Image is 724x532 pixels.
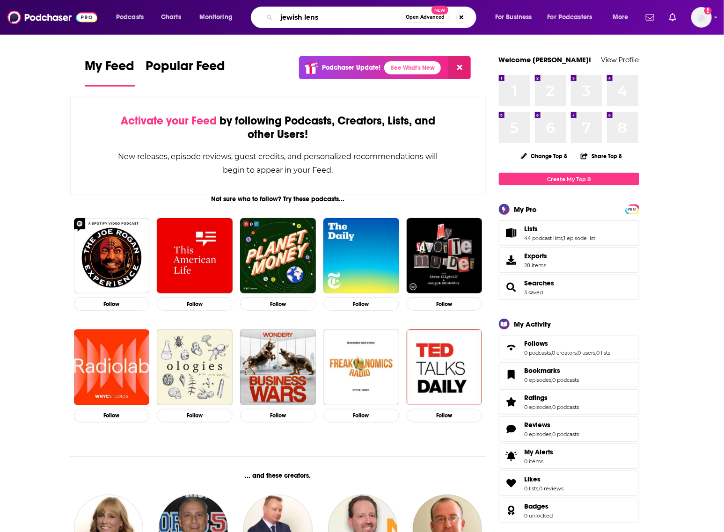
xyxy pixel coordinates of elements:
[525,448,554,456] span: My Alerts
[553,404,579,410] a: 0 podcasts
[627,206,638,213] span: PRO
[553,377,579,383] a: 0 podcasts
[601,55,639,64] a: View Profile
[606,10,640,25] button: open menu
[161,11,181,24] span: Charts
[525,404,552,410] a: 0 episodes
[525,366,561,375] span: Bookmarks
[157,409,233,423] button: Follow
[74,297,150,311] button: Follow
[541,10,606,25] button: open menu
[665,9,680,25] a: Show notifications dropdown
[323,218,399,294] img: The Daily
[157,218,233,294] img: This American Life
[499,55,592,64] a: Welcome [PERSON_NAME]!
[596,350,597,356] span: ,
[525,421,579,429] a: Reviews
[85,58,135,87] a: My Feed
[240,329,316,405] img: Business Wars
[540,485,564,492] a: 0 reviews
[552,377,553,383] span: ,
[499,416,639,442] span: Reviews
[157,329,233,405] img: Ologies with Alie Ward
[525,235,563,241] a: 44 podcast lists
[691,7,712,28] span: Logged in as ereardon
[499,498,639,523] span: Badges
[525,289,543,296] a: 3 saved
[499,471,639,496] span: Likes
[525,225,538,233] span: Lists
[489,10,544,25] button: open menu
[525,279,555,287] a: Searches
[193,10,245,25] button: open menu
[499,220,639,246] span: Lists
[502,423,521,436] a: Reviews
[502,341,521,354] a: Follows
[691,7,712,28] button: Show profile menu
[323,409,399,423] button: Follow
[121,114,217,128] span: Activate your Feed
[552,350,577,356] a: 0 creators
[580,147,622,165] button: Share Top 8
[155,10,187,25] a: Charts
[407,297,483,311] button: Follow
[551,350,552,356] span: ,
[74,218,150,294] img: The Joe Rogan Experience
[502,477,521,490] a: Likes
[525,339,548,348] span: Follows
[70,472,486,480] div: ... and these creators.
[406,15,445,20] span: Open Advanced
[525,252,548,260] span: Exports
[402,12,449,23] button: Open AdvancedNew
[240,297,316,311] button: Follow
[525,339,611,348] a: Follows
[578,350,596,356] a: 0 users
[525,421,551,429] span: Reviews
[553,431,579,437] a: 0 podcasts
[525,262,548,269] span: 28 items
[85,58,135,80] span: My Feed
[514,205,537,214] div: My Pro
[323,297,399,311] button: Follow
[597,350,611,356] a: 0 lists
[502,226,521,240] a: Lists
[407,329,483,405] img: TED Talks Daily
[495,11,532,24] span: For Business
[260,7,485,28] div: Search podcasts, credits, & more...
[514,320,551,328] div: My Activity
[117,114,439,141] div: by following Podcasts, Creators, Lists, and other Users!
[146,58,226,80] span: Popular Feed
[407,409,483,423] button: Follow
[627,205,638,212] a: PRO
[157,297,233,311] button: Follow
[499,444,639,469] a: My Alerts
[240,409,316,423] button: Follow
[525,366,579,375] a: Bookmarks
[322,64,380,72] p: Podchaser Update!
[117,150,439,177] div: New releases, episode reviews, guest credits, and personalized recommendations will begin to appe...
[525,394,579,402] a: Ratings
[499,275,639,300] span: Searches
[515,150,573,162] button: Change Top 8
[525,502,549,510] span: Badges
[146,58,226,87] a: Popular Feed
[613,11,629,24] span: More
[74,329,150,405] img: Radiolab
[502,281,521,294] a: Searches
[499,362,639,387] span: Bookmarks
[525,394,548,402] span: Ratings
[407,218,483,294] img: My Favorite Murder with Karen Kilgariff and Georgia Hardstark
[525,485,539,492] a: 0 lists
[525,458,554,465] span: 0 items
[525,350,551,356] a: 0 podcasts
[525,377,552,383] a: 0 episodes
[499,335,639,360] span: Follows
[704,7,712,15] svg: Add a profile image
[7,8,97,26] a: Podchaser - Follow, Share and Rate Podcasts
[525,431,552,437] a: 0 episodes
